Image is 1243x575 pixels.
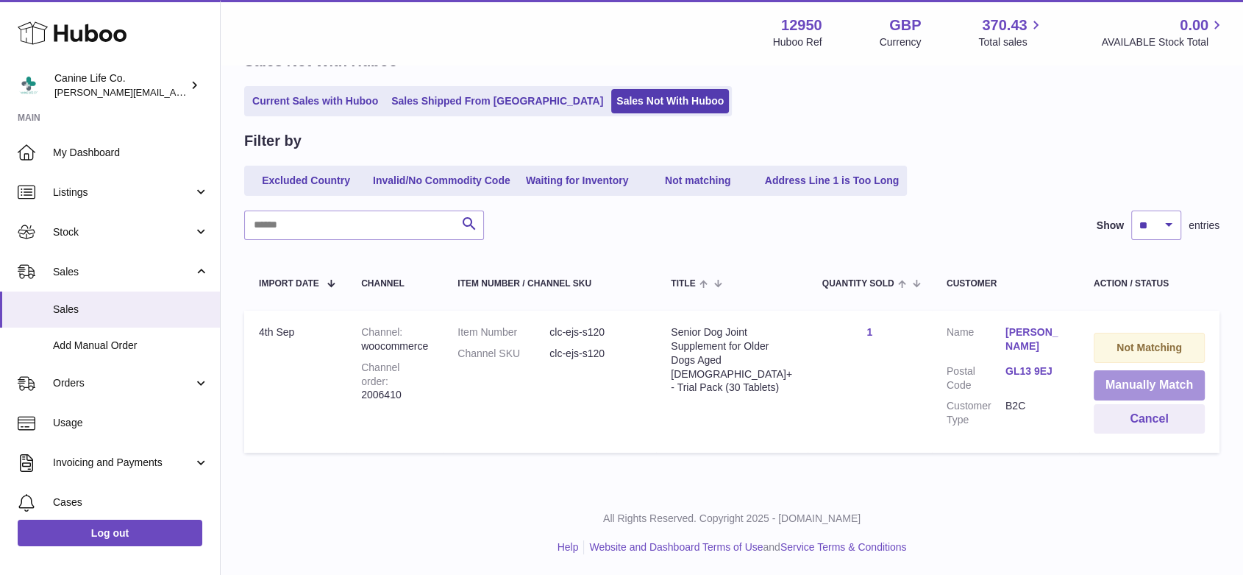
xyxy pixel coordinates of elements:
dt: Name [947,325,1005,357]
a: Current Sales with Huboo [247,89,383,113]
a: GL13 9EJ [1005,364,1064,378]
span: Cases [53,495,209,509]
strong: Not Matching [1116,342,1182,353]
strong: Channel order [361,361,399,387]
span: Orders [53,376,193,390]
span: [PERSON_NAME][EMAIL_ADDRESS][DOMAIN_NAME] [54,86,295,98]
span: Sales [53,265,193,279]
a: Waiting for Inventory [519,169,636,193]
p: All Rights Reserved. Copyright 2025 - [DOMAIN_NAME] [232,512,1231,526]
dd: clc-ejs-s120 [549,325,641,339]
div: Action / Status [1094,279,1205,289]
a: Sales Not With Huboo [611,89,729,113]
button: Cancel [1094,404,1205,434]
a: Website and Dashboard Terms of Use [589,541,763,553]
img: kevin@clsgltd.co.uk [18,74,40,96]
span: Add Manual Order [53,339,209,353]
td: 4th Sep [244,311,346,453]
dd: clc-ejs-s120 [549,347,641,361]
dt: Customer Type [947,399,1005,427]
dt: Channel SKU [457,347,549,361]
strong: 12950 [781,15,822,35]
span: Usage [53,416,209,430]
span: Invoicing and Payments [53,456,193,470]
span: Title [671,279,695,289]
div: 2006410 [361,361,428,403]
span: Sales [53,303,209,317]
div: Customer [947,279,1064,289]
div: Item Number / Channel SKU [457,279,641,289]
span: entries [1189,219,1219,233]
h2: Filter by [244,131,302,151]
a: 370.43 Total sales [978,15,1044,49]
span: Total sales [978,35,1044,49]
a: 0.00 AVAILABLE Stock Total [1101,15,1225,49]
label: Show [1097,219,1124,233]
span: Import date [259,279,319,289]
a: [PERSON_NAME] [1005,325,1064,353]
span: 0.00 [1180,15,1208,35]
a: Service Terms & Conditions [780,541,907,553]
span: Quantity Sold [822,279,894,289]
dt: Item Number [457,325,549,339]
dd: B2C [1005,399,1064,427]
a: Sales Shipped From [GEOGRAPHIC_DATA] [386,89,608,113]
li: and [584,540,906,554]
a: Log out [18,520,202,546]
button: Manually Match [1094,370,1205,401]
strong: GBP [889,15,921,35]
strong: Channel [361,326,402,338]
div: Currency [880,35,922,49]
dt: Postal Code [947,364,1005,392]
a: 1 [866,326,872,338]
div: Huboo Ref [773,35,822,49]
a: Invalid/No Commodity Code [368,169,516,193]
div: Channel [361,279,428,289]
a: Excluded Country [247,169,365,193]
div: Canine Life Co. [54,71,187,99]
span: AVAILABLE Stock Total [1101,35,1225,49]
span: 370.43 [982,15,1027,35]
span: Listings [53,186,193,200]
span: My Dashboard [53,146,209,160]
a: Help [558,541,579,553]
div: woocommerce [361,325,428,353]
a: Not matching [639,169,757,193]
div: Senior Dog Joint Supplement for Older Dogs Aged [DEMOGRAPHIC_DATA]+ - Trial Pack (30 Tablets) [671,325,792,395]
span: Stock [53,225,193,239]
a: Address Line 1 is Too Long [760,169,905,193]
